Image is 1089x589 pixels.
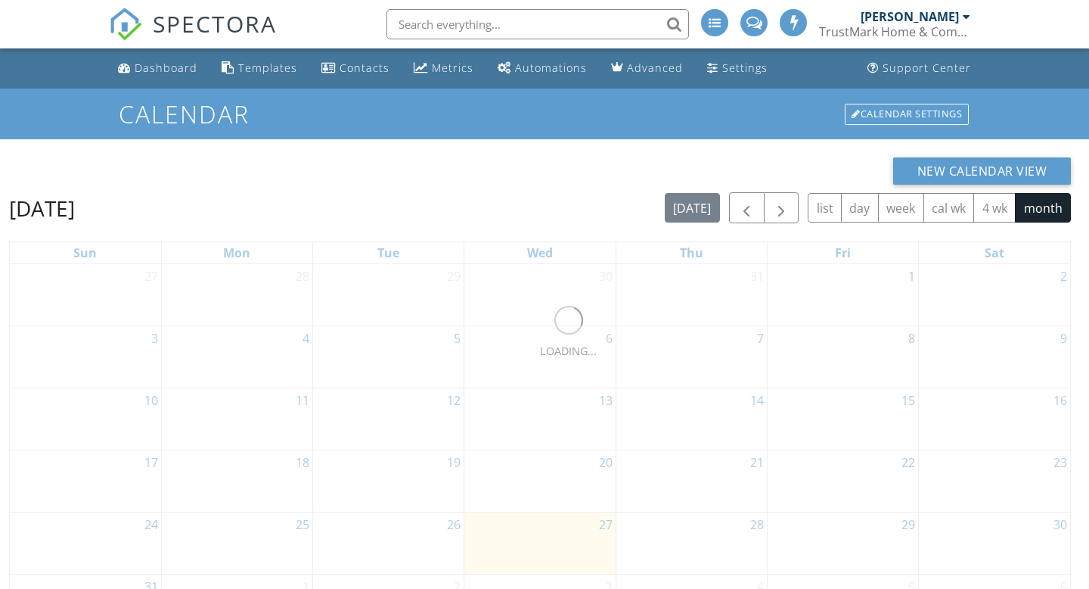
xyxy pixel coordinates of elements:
[109,20,277,52] a: SPECTORA
[747,450,767,475] a: Go to August 21, 2025
[464,388,616,450] td: Go to August 13, 2025
[747,513,767,537] a: Go to August 28, 2025
[10,388,161,450] td: Go to August 10, 2025
[605,55,689,83] a: Advanced
[141,513,161,537] a: Go to August 24, 2025
[161,450,312,512] td: Go to August 18, 2025
[1057,326,1070,351] a: Go to August 9, 2025
[923,193,975,223] button: cal wk
[767,450,918,512] td: Go to August 22, 2025
[161,326,312,388] td: Go to August 4, 2025
[540,343,597,360] div: LOADING...
[861,55,977,83] a: Support Center
[464,450,616,512] td: Go to August 20, 2025
[293,388,312,413] a: Go to August 11, 2025
[313,264,464,326] td: Go to July 29, 2025
[596,450,616,475] a: Go to August 20, 2025
[313,388,464,450] td: Go to August 12, 2025
[616,450,767,512] td: Go to August 21, 2025
[819,24,970,39] div: TrustMark Home & Commercial Inspectors
[112,55,203,83] a: Dashboard
[764,192,799,223] button: Next month
[919,512,1070,574] td: Go to August 30, 2025
[905,264,918,288] a: Go to August 1, 2025
[898,450,918,475] a: Go to August 22, 2025
[627,61,683,75] div: Advanced
[464,512,616,574] td: Go to August 27, 2025
[845,104,969,125] div: Calendar Settings
[293,264,312,288] a: Go to July 28, 2025
[386,9,689,39] input: Search everything...
[313,512,464,574] td: Go to August 26, 2025
[701,55,774,83] a: Settings
[603,326,616,351] a: Go to August 6, 2025
[596,264,616,288] a: Go to July 30, 2025
[9,193,75,223] h2: [DATE]
[148,326,161,351] a: Go to August 3, 2025
[161,388,312,450] td: Go to August 11, 2025
[905,326,918,351] a: Go to August 8, 2025
[898,513,918,537] a: Go to August 29, 2025
[313,326,464,388] td: Go to August 5, 2025
[70,242,100,263] a: Sunday
[10,326,161,388] td: Go to August 3, 2025
[119,101,970,127] h1: Calendar
[1015,193,1071,223] button: month
[492,55,593,83] a: Automations (Advanced)
[893,157,1072,185] button: New Calendar View
[841,193,879,223] button: day
[340,61,389,75] div: Contacts
[10,512,161,574] td: Go to August 24, 2025
[464,326,616,388] td: Go to August 6, 2025
[747,388,767,413] a: Go to August 14, 2025
[754,326,767,351] a: Go to August 7, 2025
[408,55,479,83] a: Metrics
[677,242,706,263] a: Thursday
[767,264,918,326] td: Go to August 1, 2025
[524,242,556,263] a: Wednesday
[1050,388,1070,413] a: Go to August 16, 2025
[832,242,854,263] a: Friday
[767,326,918,388] td: Go to August 8, 2025
[919,264,1070,326] td: Go to August 2, 2025
[596,388,616,413] a: Go to August 13, 2025
[141,450,161,475] a: Go to August 17, 2025
[767,388,918,450] td: Go to August 15, 2025
[1050,513,1070,537] a: Go to August 30, 2025
[444,450,464,475] a: Go to August 19, 2025
[293,450,312,475] a: Go to August 18, 2025
[444,388,464,413] a: Go to August 12, 2025
[616,264,767,326] td: Go to July 31, 2025
[374,242,402,263] a: Tuesday
[432,61,473,75] div: Metrics
[444,264,464,288] a: Go to July 29, 2025
[1050,450,1070,475] a: Go to August 23, 2025
[616,388,767,450] td: Go to August 14, 2025
[898,388,918,413] a: Go to August 15, 2025
[616,326,767,388] td: Go to August 7, 2025
[10,450,161,512] td: Go to August 17, 2025
[729,192,765,223] button: Previous month
[315,55,396,83] a: Contacts
[616,512,767,574] td: Go to August 28, 2025
[808,193,842,223] button: list
[299,326,312,351] a: Go to August 4, 2025
[878,193,924,223] button: week
[10,264,161,326] td: Go to July 27, 2025
[843,102,970,126] a: Calendar Settings
[293,513,312,537] a: Go to August 25, 2025
[665,193,720,223] button: [DATE]
[861,9,959,24] div: [PERSON_NAME]
[982,242,1007,263] a: Saturday
[238,61,297,75] div: Templates
[973,193,1016,223] button: 4 wk
[919,450,1070,512] td: Go to August 23, 2025
[109,8,142,41] img: The Best Home Inspection Software - Spectora
[515,61,587,75] div: Automations
[153,8,277,39] span: SPECTORA
[141,388,161,413] a: Go to August 10, 2025
[313,450,464,512] td: Go to August 19, 2025
[444,513,464,537] a: Go to August 26, 2025
[451,326,464,351] a: Go to August 5, 2025
[1057,264,1070,288] a: Go to August 2, 2025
